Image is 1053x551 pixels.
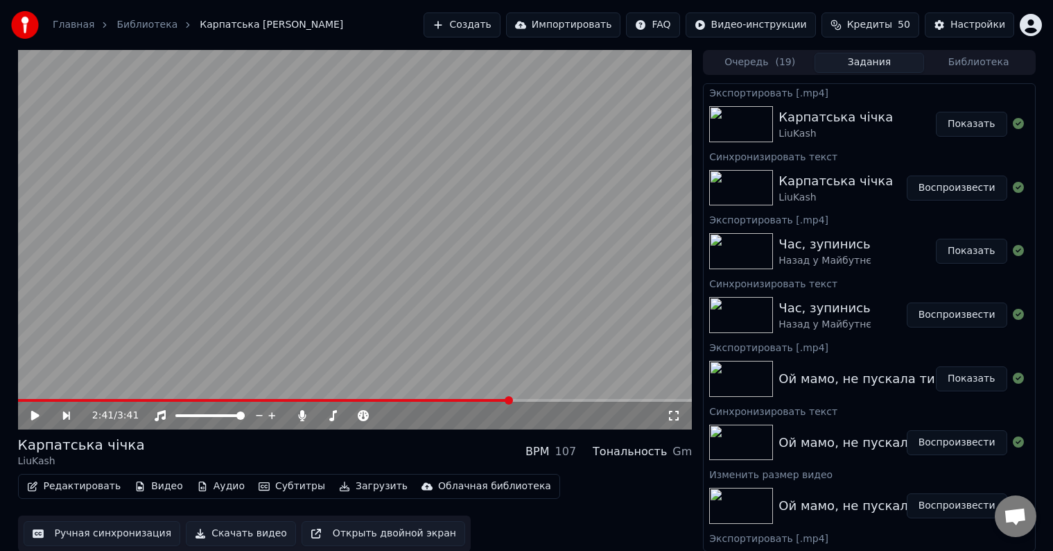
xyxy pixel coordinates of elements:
button: Загрузить [333,477,413,496]
button: Задания [815,53,924,73]
a: Главная [53,18,94,32]
button: Создать [424,12,500,37]
div: Карпатська чічка [18,435,145,455]
div: Синхронизировать текст [704,275,1034,291]
div: Тональность [593,443,667,460]
button: Субтитры [253,477,331,496]
div: Карпатська чічка [778,171,893,191]
button: Воспроизвести [907,430,1007,455]
button: Открыть двойной экран [302,521,465,546]
button: Настройки [925,12,1014,37]
button: Аудио [191,477,250,496]
div: LiuKash [18,455,145,468]
div: Экспортировать [.mp4] [704,529,1034,546]
nav: breadcrumb [53,18,343,32]
div: Изменить размер видео [704,466,1034,482]
button: Скачать видео [186,521,296,546]
div: Синхронизировать текст [704,148,1034,164]
button: Показать [936,112,1007,137]
div: Ой мамо, не пускала ти мене [778,433,972,452]
button: FAQ [626,12,679,37]
span: ( 19 ) [775,56,795,69]
button: Импортировать [506,12,621,37]
div: Ой мамо, не пускала ти мене [778,369,972,389]
button: Воспроизвести [907,303,1007,328]
button: Кредиты50 [821,12,919,37]
div: Ой мамо, не пускала ти мене [778,496,972,516]
div: Экспортировать [.mp4] [704,339,1034,355]
div: Назад у Майбутнє [778,254,871,268]
div: Назад у Майбутнє [778,318,871,332]
span: 3:41 [117,409,139,423]
span: 50 [898,18,910,32]
div: LiuKash [778,127,893,141]
button: Очередь [705,53,815,73]
div: Карпатська чічка [778,108,893,127]
a: Библиотека [116,18,177,32]
div: Синхронизировать текст [704,402,1034,419]
div: 107 [555,443,577,460]
button: Ручная синхронизация [24,521,181,546]
div: Экспортировать [.mp4] [704,211,1034,228]
div: Настройки [950,18,1005,32]
div: Открытый чат [995,495,1036,537]
div: Облачная библиотека [438,480,551,493]
div: Экспортировать [.mp4] [704,84,1034,101]
div: / [92,409,125,423]
div: LiuKash [778,191,893,205]
button: Редактировать [21,477,127,496]
div: Gm [672,443,692,460]
button: Видео-инструкции [686,12,816,37]
div: Час, зупинись [778,298,871,318]
button: Библиотека [924,53,1034,73]
div: BPM [525,443,549,460]
span: 2:41 [92,409,114,423]
button: Показать [936,239,1007,264]
span: Карпатська [PERSON_NAME] [200,18,343,32]
div: Час, зупинись [778,235,871,254]
button: Видео [129,477,189,496]
button: Показать [936,366,1007,391]
button: Воспроизвести [907,176,1007,201]
img: youka [11,11,39,39]
span: Кредиты [847,18,892,32]
button: Воспроизвести [907,493,1007,518]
